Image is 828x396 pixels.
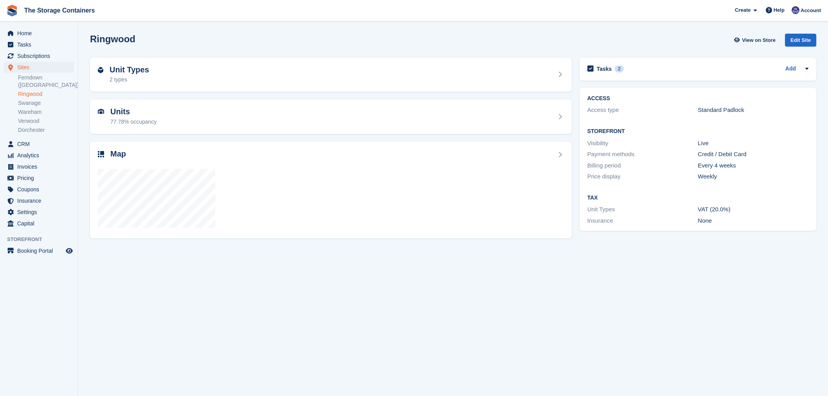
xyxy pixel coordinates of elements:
a: Add [785,65,796,74]
img: Dan Excell [792,6,799,14]
div: Visibility [587,139,698,148]
a: View on Store [733,34,779,47]
h2: Unit Types [110,65,149,74]
span: Invoices [17,161,64,172]
a: Ferndown ([GEOGRAPHIC_DATA]) [18,74,74,89]
div: Edit Site [785,34,816,47]
span: Help [774,6,785,14]
a: Preview store [65,246,74,256]
div: Price display [587,172,698,181]
h2: Storefront [587,128,808,135]
img: map-icn-33ee37083ee616e46c38cad1a60f524a97daa1e2b2c8c0bc3eb3415660979fc1.svg [98,151,104,157]
img: stora-icon-8386f47178a22dfd0bd8f6a31ec36ba5ce8667c1dd55bd0f319d3a0aa187defe.svg [6,5,18,16]
a: menu [4,139,74,149]
h2: Map [110,149,126,158]
div: Payment methods [587,150,698,159]
span: Storefront [7,236,78,243]
a: menu [4,28,74,39]
h2: Tax [587,195,808,201]
span: Settings [17,207,64,218]
span: Tasks [17,39,64,50]
h2: Ringwood [90,34,135,44]
div: Access type [587,106,698,115]
h2: ACCESS [587,95,808,102]
a: menu [4,184,74,195]
span: Account [801,7,821,14]
span: Pricing [17,173,64,184]
div: Billing period [587,161,698,170]
span: Coupons [17,184,64,195]
a: menu [4,39,74,50]
div: Live [698,139,808,148]
a: menu [4,245,74,256]
h2: Units [110,107,157,116]
a: Ringwood [18,90,74,98]
span: Sites [17,62,64,73]
a: Wareham [18,108,74,116]
a: menu [4,195,74,206]
a: menu [4,161,74,172]
a: Edit Site [785,34,816,50]
span: Home [17,28,64,39]
a: Units 77.78% occupancy [90,99,572,134]
span: Booking Portal [17,245,64,256]
span: CRM [17,139,64,149]
div: VAT (20.0%) [698,205,808,214]
span: View on Store [742,36,776,44]
a: Map [90,142,572,239]
div: Insurance [587,216,698,225]
a: menu [4,150,74,161]
span: Capital [17,218,64,229]
a: Verwood [18,117,74,125]
div: 77.78% occupancy [110,118,157,126]
span: Subscriptions [17,50,64,61]
div: None [698,216,808,225]
h2: Tasks [597,65,612,72]
a: menu [4,50,74,61]
div: Every 4 weeks [698,161,808,170]
a: Unit Types 2 types [90,58,572,92]
div: 2 types [110,76,149,84]
div: Unit Types [587,205,698,214]
a: Swanage [18,99,74,107]
img: unit-type-icn-2b2737a686de81e16bb02015468b77c625bbabd49415b5ef34ead5e3b44a266d.svg [98,67,103,73]
a: menu [4,207,74,218]
span: Create [735,6,751,14]
a: menu [4,218,74,229]
div: Standard Padlock [698,106,808,115]
span: Insurance [17,195,64,206]
a: Dorchester [18,126,74,134]
div: 2 [615,65,624,72]
span: Analytics [17,150,64,161]
img: unit-icn-7be61d7bf1b0ce9d3e12c5938cc71ed9869f7b940bace4675aadf7bd6d80202e.svg [98,109,104,114]
a: menu [4,173,74,184]
a: menu [4,62,74,73]
div: Credit / Debit Card [698,150,808,159]
div: Weekly [698,172,808,181]
a: The Storage Containers [21,4,98,17]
